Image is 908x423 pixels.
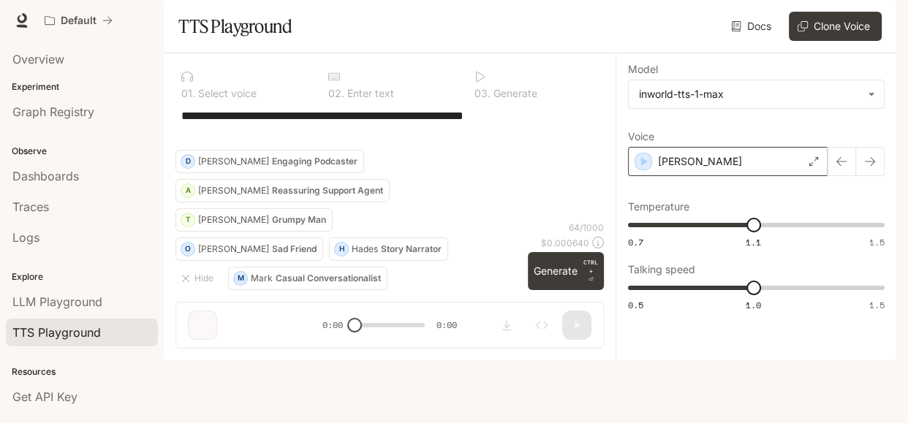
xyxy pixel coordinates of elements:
[198,245,269,254] p: [PERSON_NAME]
[272,186,383,195] p: Reassuring Support Agent
[61,15,97,27] p: Default
[328,88,344,99] p: 0 2 .
[583,258,598,275] p: CTRL +
[628,132,654,142] p: Voice
[198,186,269,195] p: [PERSON_NAME]
[38,6,119,35] button: All workspaces
[628,299,643,311] span: 0.5
[178,12,292,41] h1: TTS Playground
[198,157,269,166] p: [PERSON_NAME]
[181,208,194,232] div: T
[474,88,491,99] p: 0 3 .
[251,274,273,283] p: Mark
[658,154,742,169] p: [PERSON_NAME]
[728,12,777,41] a: Docs
[234,267,247,290] div: M
[869,299,885,311] span: 1.5
[329,237,448,261] button: HHadesStory Narrator
[335,237,348,261] div: H
[228,267,387,290] button: MMarkCasual Conversationalist
[869,236,885,248] span: 1.5
[746,299,761,311] span: 1.0
[628,202,689,212] p: Temperature
[175,237,323,261] button: O[PERSON_NAME]Sad Friend
[272,216,326,224] p: Grumpy Man
[175,150,364,173] button: D[PERSON_NAME]Engaging Podcaster
[181,179,194,202] div: A
[272,245,317,254] p: Sad Friend
[491,88,537,99] p: Generate
[181,150,194,173] div: D
[175,208,333,232] button: T[PERSON_NAME]Grumpy Man
[276,274,381,283] p: Casual Conversationalist
[352,245,378,254] p: Hades
[639,87,860,102] div: inworld-tts-1-max
[629,80,884,108] div: inworld-tts-1-max
[628,264,695,275] p: Talking speed
[181,88,195,99] p: 0 1 .
[746,236,761,248] span: 1.1
[528,252,604,290] button: GenerateCTRL +⏎
[175,267,222,290] button: Hide
[195,88,257,99] p: Select voice
[175,179,390,202] button: A[PERSON_NAME]Reassuring Support Agent
[181,237,194,261] div: O
[381,245,442,254] p: Story Narrator
[789,12,882,41] button: Clone Voice
[272,157,357,166] p: Engaging Podcaster
[583,258,598,284] p: ⏎
[628,236,643,248] span: 0.7
[198,216,269,224] p: [PERSON_NAME]
[344,88,394,99] p: Enter text
[628,64,658,75] p: Model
